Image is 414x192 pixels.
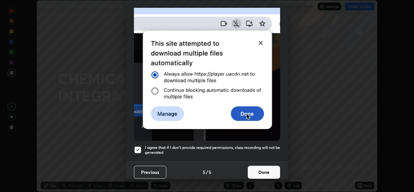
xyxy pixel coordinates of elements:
[209,169,211,175] h4: 5
[134,166,166,179] button: Previous
[206,169,208,175] h4: /
[145,145,280,155] h5: I agree that if I don't provide required permissions, class recording will not be generated
[203,169,205,175] h4: 5
[248,166,280,179] button: Done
